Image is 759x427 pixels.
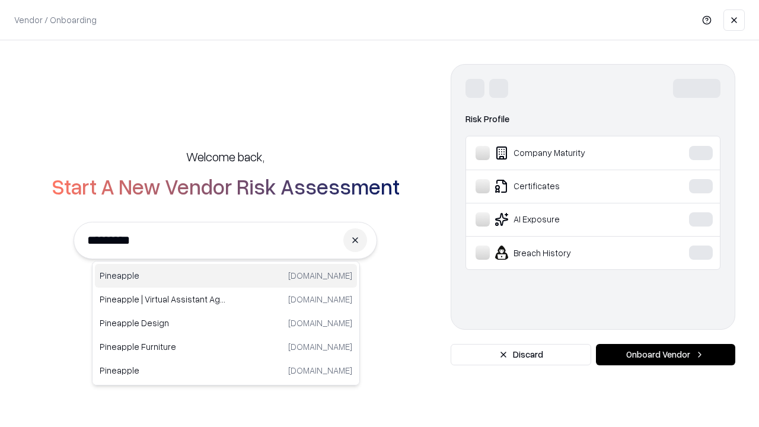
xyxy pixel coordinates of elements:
[465,112,720,126] div: Risk Profile
[100,340,226,353] p: Pineapple Furniture
[100,269,226,282] p: Pineapple
[288,340,352,353] p: [DOMAIN_NAME]
[451,344,591,365] button: Discard
[476,179,653,193] div: Certificates
[288,364,352,377] p: [DOMAIN_NAME]
[100,293,226,305] p: Pineapple | Virtual Assistant Agency
[100,364,226,377] p: Pineapple
[476,212,653,227] div: AI Exposure
[288,293,352,305] p: [DOMAIN_NAME]
[288,317,352,329] p: [DOMAIN_NAME]
[186,148,264,165] h5: Welcome back,
[476,246,653,260] div: Breach History
[92,261,360,385] div: Suggestions
[596,344,735,365] button: Onboard Vendor
[14,14,97,26] p: Vendor / Onboarding
[100,317,226,329] p: Pineapple Design
[52,174,400,198] h2: Start A New Vendor Risk Assessment
[476,146,653,160] div: Company Maturity
[288,269,352,282] p: [DOMAIN_NAME]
